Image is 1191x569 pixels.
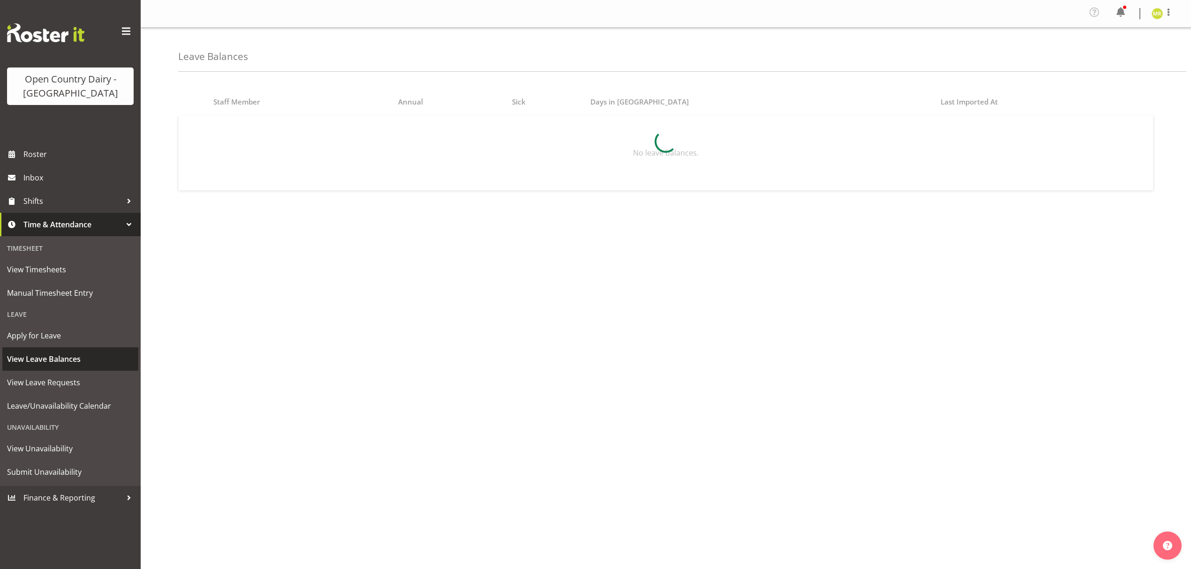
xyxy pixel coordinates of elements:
[23,147,136,161] span: Roster
[2,437,138,460] a: View Unavailability
[7,329,134,343] span: Apply for Leave
[2,347,138,371] a: View Leave Balances
[7,399,134,413] span: Leave/Unavailability Calendar
[7,262,134,277] span: View Timesheets
[178,51,248,62] h4: Leave Balances
[7,352,134,366] span: View Leave Balances
[2,324,138,347] a: Apply for Leave
[2,418,138,437] div: Unavailability
[7,23,84,42] img: Rosterit website logo
[7,442,134,456] span: View Unavailability
[7,465,134,479] span: Submit Unavailability
[7,375,134,389] span: View Leave Requests
[23,171,136,185] span: Inbox
[1152,8,1163,19] img: mikayla-rangi7450.jpg
[16,72,124,100] div: Open Country Dairy - [GEOGRAPHIC_DATA]
[23,194,122,208] span: Shifts
[2,239,138,258] div: Timesheet
[7,286,134,300] span: Manual Timesheet Entry
[23,491,122,505] span: Finance & Reporting
[2,394,138,418] a: Leave/Unavailability Calendar
[2,281,138,305] a: Manual Timesheet Entry
[23,217,122,232] span: Time & Attendance
[2,460,138,484] a: Submit Unavailability
[2,305,138,324] div: Leave
[1163,541,1172,550] img: help-xxl-2.png
[2,258,138,281] a: View Timesheets
[2,371,138,394] a: View Leave Requests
